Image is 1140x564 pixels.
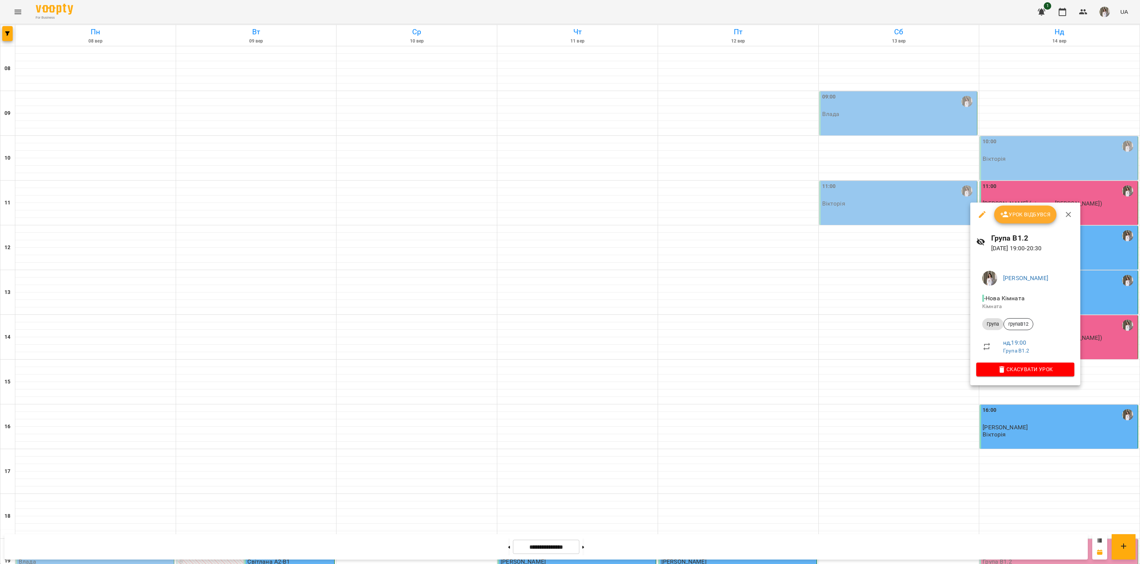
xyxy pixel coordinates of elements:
[1004,321,1033,328] span: групаВ12
[1003,339,1026,346] a: нд , 19:00
[994,206,1057,223] button: Урок відбувся
[982,303,1068,310] p: Кімната
[976,363,1074,376] button: Скасувати Урок
[982,321,1003,328] span: Група
[991,244,1074,253] p: [DATE] 19:00 - 20:30
[982,271,997,286] img: 364895220a4789552a8225db6642e1db.jpeg
[1003,275,1048,282] a: [PERSON_NAME]
[982,295,1026,302] span: - Нова Кімната
[1000,210,1051,219] span: Урок відбувся
[991,232,1074,244] h6: Група В1.2
[982,365,1068,374] span: Скасувати Урок
[1003,318,1033,330] div: групаВ12
[1003,348,1029,354] a: Група В1.2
